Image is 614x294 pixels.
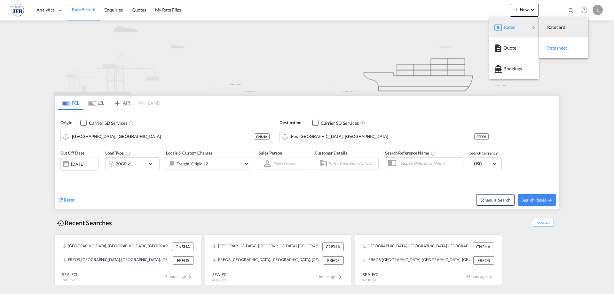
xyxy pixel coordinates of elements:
md-icon: icon-chevron-right [530,24,537,31]
div: Bookings [494,61,534,77]
span: Bookings [503,62,510,75]
div: Quote [494,40,534,56]
button: Quote [489,37,539,58]
div: Ratesheet [544,40,583,56]
span: Rates [504,21,512,34]
div: Ratecard [544,19,583,35]
span: Quote [503,42,510,54]
button: Bookings [489,58,539,79]
span: Ratecard [547,21,554,34]
span: Ratesheet [547,42,554,54]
